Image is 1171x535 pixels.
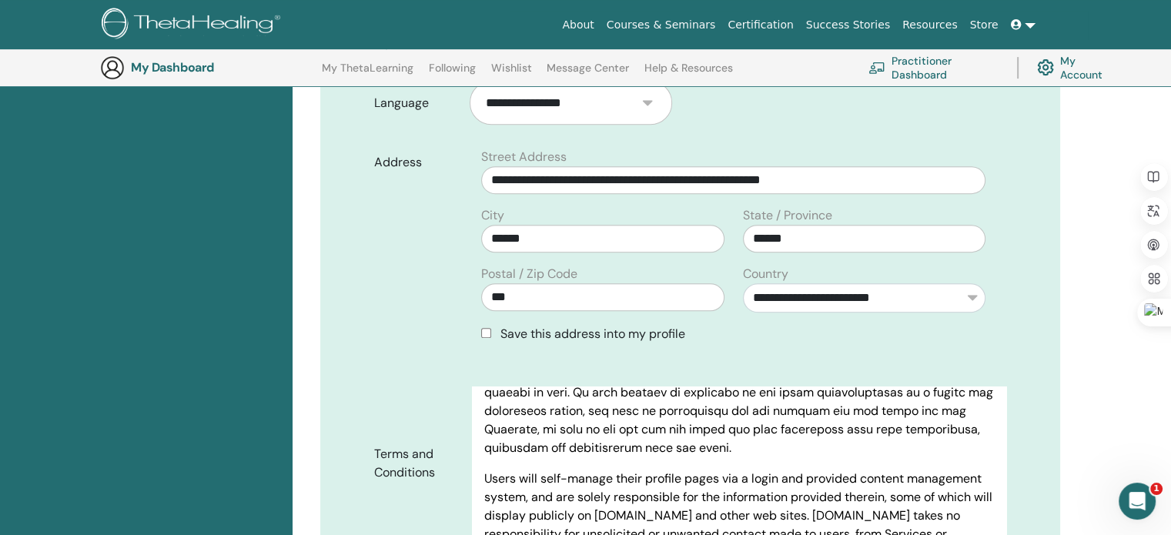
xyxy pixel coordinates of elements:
[964,11,1005,39] a: Store
[868,51,999,85] a: Practitioner Dashboard
[743,206,832,225] label: State / Province
[481,206,504,225] label: City
[743,265,788,283] label: Country
[491,62,532,86] a: Wishlist
[322,62,413,86] a: My ThetaLearning
[1037,55,1054,79] img: cog.svg
[1150,483,1163,495] span: 1
[896,11,964,39] a: Resources
[1119,483,1156,520] iframe: Intercom live chat
[429,62,476,86] a: Following
[100,55,125,80] img: generic-user-icon.jpg
[481,265,577,283] label: Postal / Zip Code
[500,326,685,342] span: Save this address into my profile
[721,11,799,39] a: Certification
[363,440,472,487] label: Terms and Conditions
[1037,51,1115,85] a: My Account
[547,62,629,86] a: Message Center
[556,11,600,39] a: About
[363,148,472,177] label: Address
[800,11,896,39] a: Success Stories
[363,89,470,118] label: Language
[131,60,285,75] h3: My Dashboard
[481,148,567,166] label: Street Address
[868,62,885,74] img: chalkboard-teacher.svg
[102,8,286,42] img: logo.png
[601,11,722,39] a: Courses & Seminars
[644,62,733,86] a: Help & Resources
